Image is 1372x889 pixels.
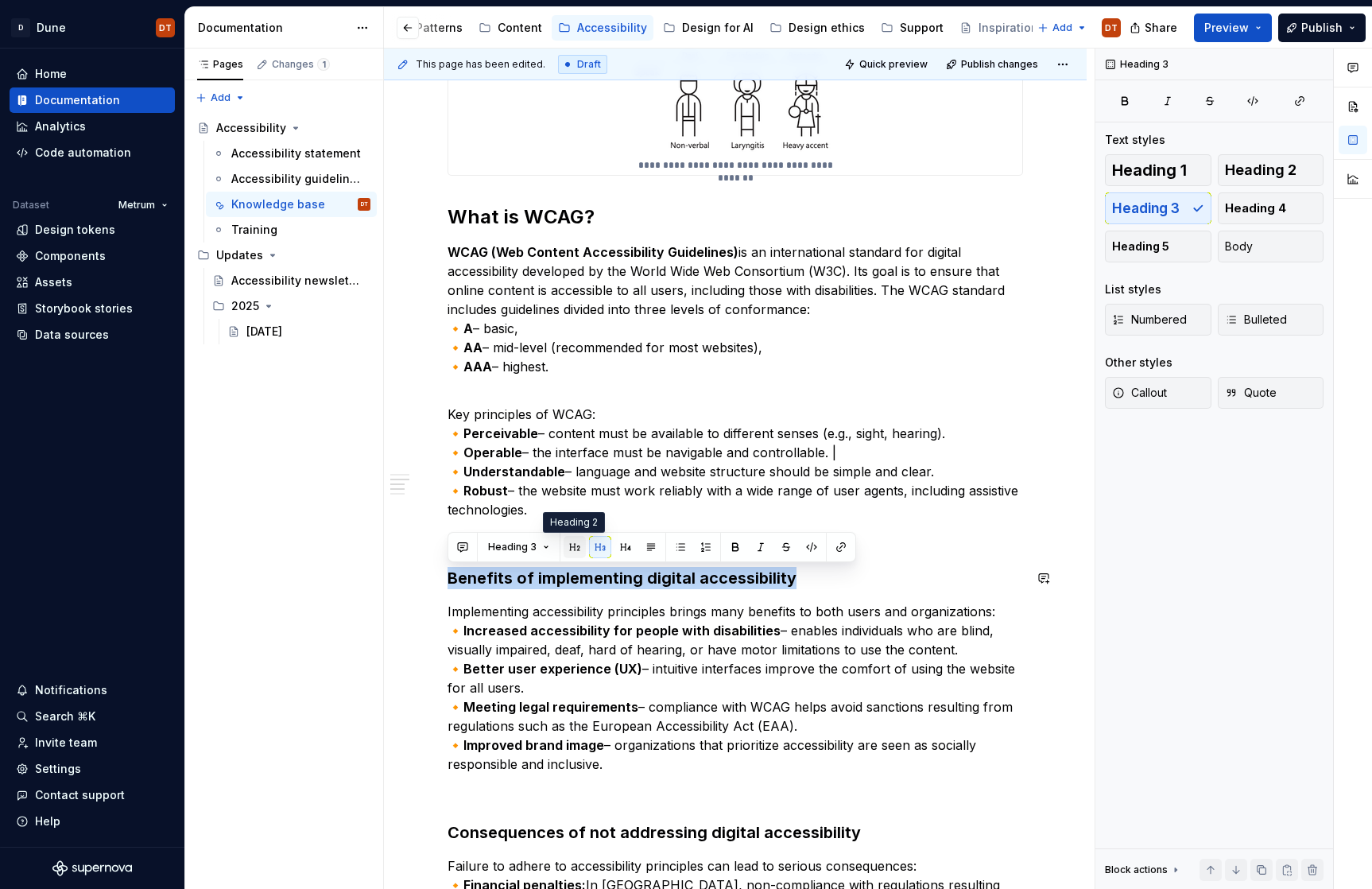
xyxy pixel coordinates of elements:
[463,661,642,677] strong: Better user experience (UX)
[1204,20,1249,36] span: Preview
[874,15,950,41] a: Support
[953,15,1062,41] a: Inspiration
[10,61,175,87] a: Home
[10,677,175,703] button: Notifications
[10,809,175,834] button: Help
[206,166,377,192] a: Accessibility guidelines
[361,196,368,212] div: DT
[448,204,1023,230] h2: What is WCAG?
[448,567,1023,589] h3: Benefits of implementing digital accessibility
[10,756,175,782] a: Settings
[577,20,647,36] div: Accessibility
[1225,200,1286,216] span: Heading 4
[216,247,263,263] div: Updates
[498,20,542,36] div: Content
[3,10,181,45] button: DDuneDT
[14,12,649,44] div: Page tree
[10,114,175,139] a: Analytics
[35,327,109,343] div: Data sources
[1105,864,1168,876] div: Block actions
[1105,377,1211,409] button: Callout
[1218,192,1324,224] button: Heading 4
[10,296,175,321] a: Storybook stories
[763,15,871,41] a: Design ethics
[1105,304,1211,336] button: Numbered
[11,18,30,37] div: D
[448,386,1023,519] p: Key principles of WCAG: 🔸 – content must be available to different senses (e.g., sight, hearing)....
[35,735,97,751] div: Invite team
[416,58,545,71] span: This page has been edited.
[1225,239,1253,254] span: Body
[961,58,1038,71] span: Publish changes
[35,813,60,829] div: Help
[10,243,175,269] a: Components
[1301,20,1343,36] span: Publish
[448,602,1023,774] p: Implementing accessibility principles brings many benefits to both users and organizations: 🔸 – e...
[463,320,473,336] strong: A
[246,324,282,340] div: [DATE]
[231,298,259,314] div: 2025
[10,217,175,243] a: Design tokens
[1105,281,1161,297] div: List styles
[272,58,330,71] div: Changes
[1225,385,1277,401] span: Quote
[35,301,133,316] div: Storybook stories
[979,20,1038,36] div: Inspiration
[1105,154,1211,186] button: Heading 1
[1033,17,1092,39] button: Add
[206,217,377,243] a: Training
[1112,239,1169,254] span: Heading 5
[488,541,537,553] span: Heading 3
[35,222,115,238] div: Design tokens
[111,194,175,216] button: Metrum
[1218,154,1324,186] button: Heading 2
[463,359,492,375] strong: AAA
[1052,21,1072,34] span: Add
[1225,162,1296,178] span: Heading 2
[577,58,601,71] span: Draft
[1105,21,1118,34] div: DT
[463,425,538,441] strong: Perceivable
[206,293,377,319] div: 2025
[463,623,781,639] strong: Increased accessibility for people with disabilities
[657,15,760,41] a: Design for AI
[52,860,132,876] svg: Supernova Logo
[463,340,483,355] strong: AA
[1218,377,1324,409] button: Quote
[231,146,361,161] div: Accessibility statement
[941,53,1045,76] button: Publish changes
[191,87,250,109] button: Add
[35,248,106,264] div: Components
[10,322,175,347] a: Data sources
[463,464,565,479] strong: Understandable
[159,21,172,34] div: DT
[900,20,944,36] div: Support
[463,444,522,460] strong: Operable
[1225,312,1287,328] span: Bulleted
[35,761,81,777] div: Settings
[191,115,377,344] div: Page tree
[1112,385,1167,401] span: Callout
[1194,14,1272,42] button: Preview
[472,15,548,41] a: Content
[35,118,86,134] div: Analytics
[1112,312,1187,328] span: Numbered
[231,171,362,187] div: Accessibility guidelines
[448,243,1023,376] p: is an international standard for digital accessibility developed by the World Wide Web Consortium...
[216,120,286,136] div: Accessibility
[463,737,604,753] strong: Improved brand image
[231,273,362,289] div: Accessibility newsletter
[1112,162,1187,178] span: Heading 1
[197,58,243,71] div: Pages
[1278,14,1366,42] button: Publish
[191,115,377,141] a: Accessibility
[1122,14,1188,42] button: Share
[463,483,508,499] strong: Robust
[10,270,175,295] a: Assets
[206,268,377,293] a: Accessibility newsletter
[198,20,348,36] div: Documentation
[481,536,556,558] button: Heading 3
[1218,304,1324,336] button: Bulleted
[35,66,67,82] div: Home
